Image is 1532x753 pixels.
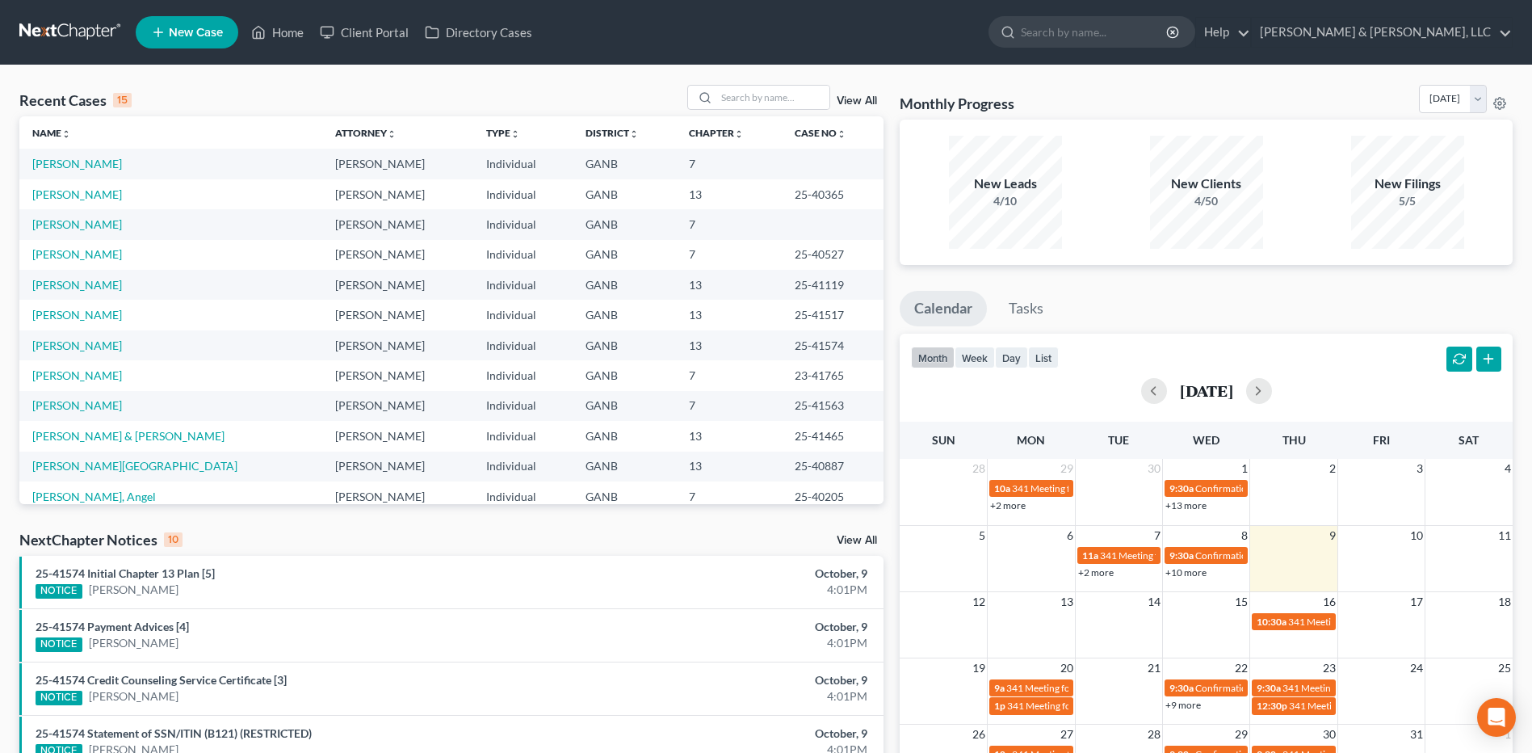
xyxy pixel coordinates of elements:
[1146,592,1162,612] span: 14
[1289,700,1434,712] span: 341 Meeting for [PERSON_NAME]
[676,209,782,239] td: 7
[1282,682,1428,694] span: 341 Meeting for [PERSON_NAME]
[676,179,782,209] td: 13
[573,179,676,209] td: GANB
[1100,549,1245,562] span: 341 Meeting for [PERSON_NAME]
[1195,549,1380,562] span: Confirmation Hearing for [PERSON_NAME]
[1503,459,1513,478] span: 4
[1328,459,1337,478] span: 2
[782,240,884,270] td: 25-40527
[1252,18,1512,47] a: [PERSON_NAME] & [PERSON_NAME], LLC
[1006,682,1152,694] span: 341 Meeting for [PERSON_NAME]
[1012,482,1157,494] span: 341 Meeting for [PERSON_NAME]
[1165,499,1207,511] a: +13 more
[573,270,676,300] td: GANB
[32,157,122,170] a: [PERSON_NAME]
[971,658,987,678] span: 19
[322,149,473,179] td: [PERSON_NAME]
[573,300,676,330] td: GANB
[1408,658,1425,678] span: 24
[1282,433,1306,447] span: Thu
[676,482,782,511] td: 7
[782,452,884,482] td: 25-40887
[971,725,987,744] span: 26
[1408,592,1425,612] span: 17
[1288,616,1433,628] span: 341 Meeting for [PERSON_NAME]
[32,278,122,292] a: [PERSON_NAME]
[1193,433,1219,447] span: Wed
[676,300,782,330] td: 13
[1028,347,1059,368] button: list
[795,127,846,139] a: Case Nounfold_more
[473,391,573,421] td: Individual
[971,592,987,612] span: 12
[676,421,782,451] td: 13
[1007,700,1238,712] span: 341 Meeting for [PERSON_NAME] & [PERSON_NAME]
[676,149,782,179] td: 7
[601,635,867,651] div: 4:01PM
[1021,17,1169,47] input: Search by name...
[36,691,82,705] div: NOTICE
[473,330,573,360] td: Individual
[510,129,520,139] i: unfold_more
[1233,725,1249,744] span: 29
[573,482,676,511] td: GANB
[900,291,987,326] a: Calendar
[32,308,122,322] a: [PERSON_NAME]
[36,566,215,580] a: 25-41574 Initial Chapter 13 Plan [5]
[32,459,237,473] a: [PERSON_NAME][GEOGRAPHIC_DATA]
[1108,433,1129,447] span: Tue
[601,688,867,705] div: 4:01PM
[1195,682,1411,694] span: Confirmation Hearing for [PERSON_NAME][DATE]
[89,635,178,651] a: [PERSON_NAME]
[586,127,639,139] a: Districtunfold_more
[1180,382,1233,399] h2: [DATE]
[782,179,884,209] td: 25-40365
[1233,658,1249,678] span: 22
[782,270,884,300] td: 25-41119
[1146,459,1162,478] span: 30
[676,330,782,360] td: 13
[1082,549,1098,562] span: 11a
[36,620,189,633] a: 25-41574 Payment Advices [4]
[601,726,867,742] div: October, 9
[1169,682,1194,694] span: 9:30a
[955,347,995,368] button: week
[312,18,417,47] a: Client Portal
[1150,175,1263,193] div: New Clients
[1169,549,1194,562] span: 9:30a
[1257,682,1281,694] span: 9:30a
[716,86,829,109] input: Search by name...
[900,94,1014,113] h3: Monthly Progress
[473,149,573,179] td: Individual
[1196,18,1250,47] a: Help
[473,179,573,209] td: Individual
[32,398,122,412] a: [PERSON_NAME]
[1146,725,1162,744] span: 28
[473,209,573,239] td: Individual
[676,360,782,390] td: 7
[1408,526,1425,545] span: 10
[977,526,987,545] span: 5
[1408,725,1425,744] span: 31
[322,240,473,270] td: [PERSON_NAME]
[601,566,867,582] div: October, 9
[322,179,473,209] td: [PERSON_NAME]
[322,421,473,451] td: [PERSON_NAME]
[782,300,884,330] td: 25-41517
[1240,459,1249,478] span: 1
[573,360,676,390] td: GANB
[601,619,867,635] div: October, 9
[1459,433,1479,447] span: Sat
[1169,482,1194,494] span: 9:30a
[36,673,287,687] a: 25-41574 Credit Counseling Service Certificate [3]
[573,391,676,421] td: GANB
[573,240,676,270] td: GANB
[573,421,676,451] td: GANB
[1065,526,1075,545] span: 6
[322,482,473,511] td: [PERSON_NAME]
[1477,698,1516,737] div: Open Intercom Messenger
[1257,616,1286,628] span: 10:30a
[573,452,676,482] td: GANB
[782,421,884,451] td: 25-41465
